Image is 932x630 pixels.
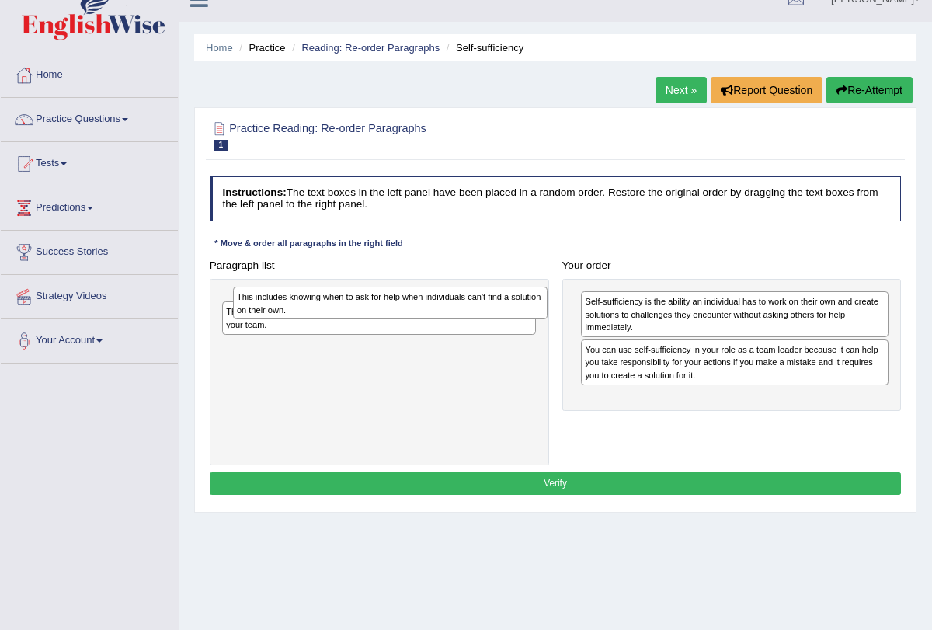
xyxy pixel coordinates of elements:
[1,275,178,314] a: Strategy Videos
[206,42,233,54] a: Home
[1,98,178,137] a: Practice Questions
[562,260,902,272] h4: Your order
[214,140,228,151] span: 1
[1,54,178,92] a: Home
[656,77,707,103] a: Next »
[210,119,638,151] h2: Practice Reading: Re-order Paragraphs
[581,291,889,337] div: Self-sufficiency is the ability an individual has to work on their own and create solutions to ch...
[222,186,286,198] b: Instructions:
[210,176,902,221] h4: The text boxes in the left panel have been placed in a random order. Restore the original order b...
[1,231,178,270] a: Success Stories
[233,287,548,319] div: This includes knowing when to ask for help when individuals can't find a solution on their own.
[1,319,178,358] a: Your Account
[210,238,409,251] div: * Move & order all paragraphs in the right field
[210,472,902,495] button: Verify
[711,77,822,103] button: Report Question
[1,186,178,225] a: Predictions
[1,142,178,181] a: Tests
[210,260,549,272] h4: Paragraph list
[235,40,285,55] li: Practice
[581,339,889,385] div: You can use self-sufficiency in your role as a team leader because it can help you take responsib...
[301,42,440,54] a: Reading: Re-order Paragraphs
[826,77,913,103] button: Re-Attempt
[222,301,536,335] div: This skill also allows you to start new projects that benefit the organization or your team.
[443,40,523,55] li: Self-sufficiency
